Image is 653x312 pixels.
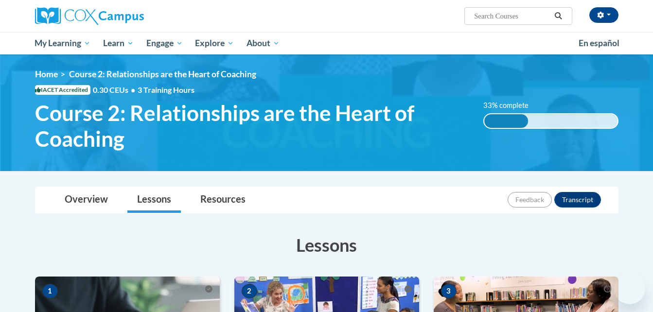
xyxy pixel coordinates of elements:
[55,187,118,213] a: Overview
[35,7,144,25] img: Cox Campus
[614,273,645,304] iframe: Button to launch messaging window
[127,187,181,213] a: Lessons
[97,32,140,54] a: Learn
[441,284,457,298] span: 3
[35,7,220,25] a: Cox Campus
[508,192,552,208] button: Feedback
[146,37,183,49] span: Engage
[572,33,626,53] a: En español
[189,32,240,54] a: Explore
[551,10,565,22] button: Search
[35,69,58,79] a: Home
[29,32,97,54] a: My Learning
[483,100,539,111] label: 33% complete
[140,32,189,54] a: Engage
[473,10,551,22] input: Search Courses
[247,37,280,49] span: About
[554,13,563,20] i: 
[35,37,90,49] span: My Learning
[589,7,618,23] button: Account Settings
[35,85,90,95] span: IACET Accredited
[42,284,58,298] span: 1
[240,32,286,54] a: About
[484,114,528,128] div: 33% complete
[131,85,135,94] span: •
[20,32,633,54] div: Main menu
[579,38,619,48] span: En español
[103,37,134,49] span: Learn
[554,192,601,208] button: Transcript
[35,100,469,152] span: Course 2: Relationships are the Heart of Coaching
[191,187,255,213] a: Resources
[195,37,234,49] span: Explore
[93,85,138,95] span: 0.30 CEUs
[69,69,256,79] span: Course 2: Relationships are the Heart of Coaching
[138,85,194,94] span: 3 Training Hours
[242,284,257,298] span: 2
[35,233,618,257] h3: Lessons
